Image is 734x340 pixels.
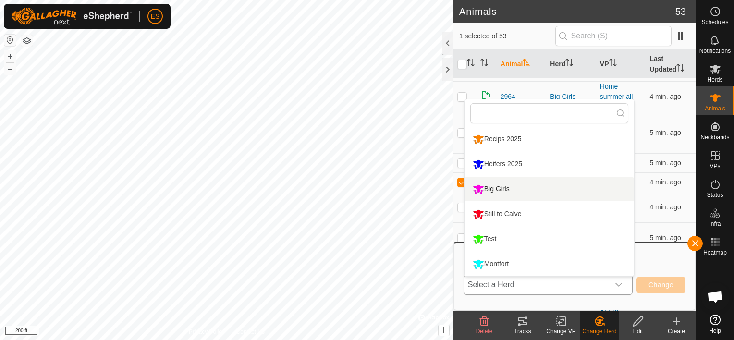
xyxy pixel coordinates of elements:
th: Herd [546,50,596,79]
div: Tracks [503,327,542,336]
span: Status [707,192,723,198]
span: Change [648,281,673,289]
div: Big Girls [470,181,512,197]
button: Change [636,277,685,293]
span: 2964 [501,92,515,102]
a: Privacy Policy [189,328,225,336]
div: Change VP [542,327,580,336]
p-sorticon: Activate to sort [523,60,530,68]
span: ES [151,12,160,22]
span: Select a Herd [464,275,609,294]
a: Home summer all-VP002 [600,224,635,252]
th: Last Updated [646,50,696,79]
h2: Animals [459,6,675,17]
div: Heifers 2025 [470,156,525,172]
p-sorticon: Activate to sort [676,65,684,73]
span: Herds [707,77,722,83]
img: returning on [480,89,492,101]
span: VPs [710,163,720,169]
span: 53 [675,4,686,19]
div: Create [657,327,696,336]
li: Test [465,227,634,251]
span: Sep 12, 2025, 9:36 AM [649,129,681,136]
span: Sep 12, 2025, 9:37 AM [649,234,681,242]
div: Still to Calve [470,206,524,222]
button: Reset Map [4,35,16,46]
p-sorticon: Activate to sort [609,60,617,68]
span: Sep 12, 2025, 9:37 AM [649,178,681,186]
div: Edit [619,327,657,336]
th: Animal [497,50,547,79]
span: Animals [705,106,725,111]
div: Big Girls [550,92,592,102]
a: Home summer all-VP002 [600,193,635,221]
a: Home summer all-VP002 [600,124,635,152]
button: i [439,325,449,336]
span: Sep 12, 2025, 9:37 AM [649,93,681,100]
li: Heifers 2025 [465,152,634,176]
span: Delete [476,328,493,335]
li: Still to Calve [465,202,634,226]
span: Sep 12, 2025, 9:37 AM [649,203,681,211]
button: Map Layers [21,35,33,47]
a: Home summer all-VP002 [600,52,635,80]
span: Schedules [701,19,728,25]
a: Home summer all-VP002 [600,83,635,110]
div: Montfort [470,256,511,272]
p-sorticon: Activate to sort [565,60,573,68]
a: Help [696,311,734,338]
p-sorticon: Activate to sort [467,60,475,68]
span: Sep 12, 2025, 9:36 AM [649,159,681,167]
span: Help [709,328,721,334]
span: Heatmap [703,250,727,255]
button: – [4,63,16,74]
li: Big Girls [465,177,634,201]
a: Contact Us [236,328,265,336]
div: Open chat [701,282,730,311]
div: dropdown trigger [609,275,628,294]
span: i [443,326,445,334]
span: Infra [709,221,721,227]
ul: Option List [465,127,634,276]
span: 1 selected of 53 [459,31,555,41]
span: Notifications [699,48,731,54]
img: Gallagher Logo [12,8,132,25]
input: Search (S) [555,26,672,46]
button: + [4,50,16,62]
li: Recips 2025 [465,127,634,151]
th: VP [596,50,646,79]
div: Recips 2025 [470,131,524,147]
li: Montfort [465,252,634,276]
div: Change Herd [580,327,619,336]
span: Neckbands [700,134,729,140]
div: Test [470,231,499,247]
p-sorticon: Activate to sort [480,60,488,68]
